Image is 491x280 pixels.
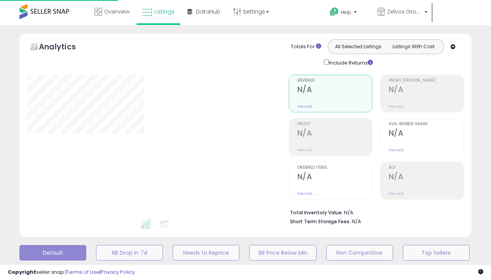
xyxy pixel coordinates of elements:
button: All Selected Listings [330,42,386,52]
h2: N/A [297,85,372,96]
button: Listings With Cost [386,42,442,52]
a: Privacy Policy [101,268,135,276]
h2: N/A [389,129,463,139]
div: Include Returns [318,58,382,67]
h2: N/A [389,85,463,96]
i: Get Help [329,7,339,17]
span: Ordered Items [297,166,372,170]
span: Profit [297,122,372,126]
span: DataHub [196,8,220,16]
h2: N/A [297,129,372,139]
b: Total Inventory Value: [290,209,343,216]
button: BB Price Below Min [249,245,316,261]
div: Totals For [291,43,321,51]
span: Listings [154,8,175,16]
strong: Copyright [8,268,36,276]
span: Revenue [297,79,372,83]
h2: N/A [297,172,372,183]
b: Short Term Storage Fees: [290,218,351,225]
small: Prev: N/A [389,191,404,196]
span: Help [341,9,351,16]
button: Needs to Reprice [173,245,239,261]
span: Profit [PERSON_NAME] [389,79,463,83]
div: seller snap | | [8,269,135,276]
button: Default [19,245,86,261]
small: Prev: N/A [297,191,313,196]
a: Help [323,1,370,25]
button: Non Competitive [326,245,393,261]
span: ROI [389,166,463,170]
button: BB Drop in 7d [96,245,163,261]
button: Top Sellers [403,245,470,261]
small: Prev: N/A [297,104,313,109]
small: Prev: N/A [389,104,404,109]
span: N/A [352,218,361,225]
span: Overview [104,8,129,16]
small: Prev: N/A [297,148,313,152]
li: N/A [290,207,458,217]
h5: Analytics [39,41,91,54]
span: Avg. Buybox Share [389,122,463,126]
h2: N/A [389,172,463,183]
a: Terms of Use [66,268,100,276]
span: Zelvox Group LLC [387,8,422,16]
small: Prev: N/A [389,148,404,152]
